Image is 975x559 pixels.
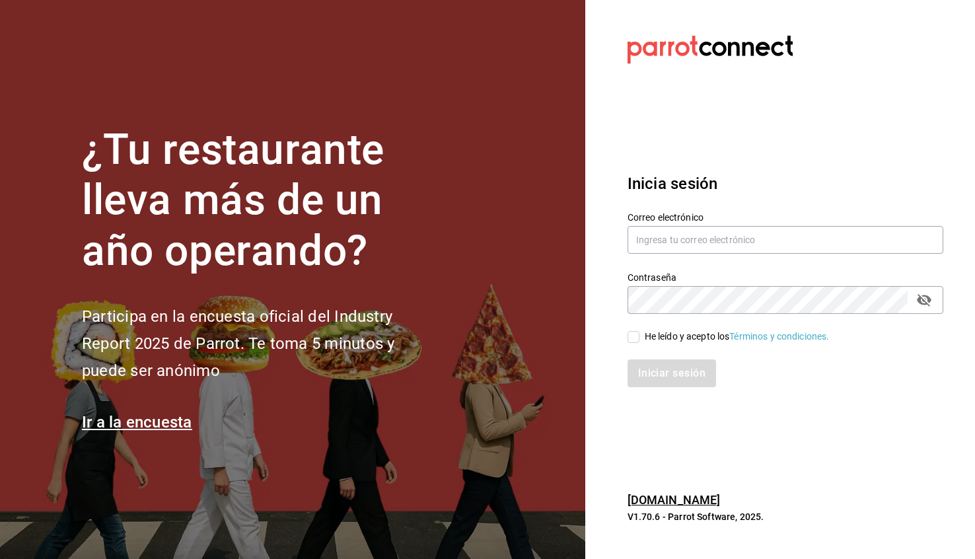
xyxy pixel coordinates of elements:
h2: Participa en la encuesta oficial del Industry Report 2025 de Parrot. Te toma 5 minutos y puede se... [82,303,439,384]
a: [DOMAIN_NAME] [628,493,721,507]
p: V1.70.6 - Parrot Software, 2025. [628,510,943,523]
label: Correo electrónico [628,212,943,221]
button: passwordField [913,289,935,311]
h3: Inicia sesión [628,172,943,196]
label: Contraseña [628,272,943,281]
h1: ¿Tu restaurante lleva más de un año operando? [82,125,439,277]
a: Ir a la encuesta [82,413,192,431]
div: He leído y acepto los [645,330,830,344]
input: Ingresa tu correo electrónico [628,226,943,254]
a: Términos y condiciones. [729,331,829,342]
